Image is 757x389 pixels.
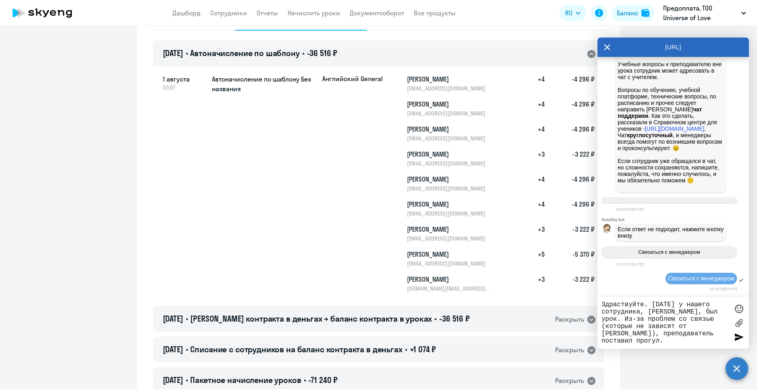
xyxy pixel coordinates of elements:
[545,274,595,292] h5: -3 222 ₽
[565,8,572,18] span: RU
[519,174,545,192] h5: +4
[519,199,545,217] h5: +4
[163,375,183,385] span: [DATE]
[545,124,595,142] h5: -4 296 ₽
[407,235,490,242] p: [EMAIL_ADDRESS][DOMAIN_NAME]
[304,375,306,385] span: •
[163,74,205,84] span: 1 августа
[407,160,490,167] p: [EMAIL_ADDRESS][DOMAIN_NAME]
[668,275,734,282] span: Связаться с менеджером
[407,124,490,134] h5: [PERSON_NAME]
[405,344,407,354] span: •
[407,285,490,292] p: [DOMAIN_NAME][EMAIL_ADDRESS][DOMAIN_NAME]
[186,344,188,354] span: •
[601,217,749,222] div: Autofaq bot
[616,207,644,211] time: 19:20:37[DATE]
[407,260,490,267] p: [EMAIL_ADDRESS][DOMAIN_NAME]
[616,262,644,266] time: 19:20:37[DATE]
[186,48,188,58] span: •
[407,224,490,234] h5: [PERSON_NAME]
[519,149,545,167] h5: +3
[618,35,724,190] p: В личном кабинете учеников есть Учебные вопросы к преподавателю вне урока сотрудник может адресов...
[190,375,301,385] span: Пакетное начисление уроков
[163,344,183,354] span: [DATE]
[709,287,737,291] time: 19:20:39[DATE]
[407,249,490,259] h5: [PERSON_NAME]
[545,224,595,242] h5: -3 222 ₽
[555,314,584,324] div: Раскрыть
[601,301,729,345] textarea: Здраствуйте. [DATE] у нашего сотрудника, [PERSON_NAME], был урок. Из-за проблем со связью (которы...
[407,110,490,117] p: [EMAIL_ADDRESS][DOMAIN_NAME]
[434,314,437,324] span: •
[519,124,545,142] h5: +4
[172,9,201,17] a: Дашборд
[602,224,612,236] img: bot avatar
[190,314,432,324] span: [PERSON_NAME] контракта в деньгах → баланс контракта в уроках
[407,210,490,217] p: [EMAIL_ADDRESS][DOMAIN_NAME]
[617,8,638,18] div: Баланс
[308,375,338,385] span: -71 240 ₽
[407,199,490,209] h5: [PERSON_NAME]
[560,5,586,21] button: RU
[257,9,278,17] a: Отчеты
[407,185,490,192] p: [EMAIL_ADDRESS][DOMAIN_NAME]
[519,274,545,292] h5: +3
[545,249,595,267] h5: -5 370 ₽
[545,74,595,92] h5: -4 296 ₽
[601,246,737,258] button: Связаться с менеджером
[307,48,338,58] span: -36 516 ₽
[519,249,545,267] h5: +5
[407,274,490,284] h5: [PERSON_NAME]
[555,376,584,386] div: Раскрыть
[545,199,595,217] h5: -4 296 ₽
[545,174,595,192] h5: -4 296 ₽
[519,99,545,117] h5: +4
[190,48,299,58] span: Автоначисление по шаблону
[163,314,183,324] span: [DATE]
[555,345,584,355] div: Раскрыть
[519,74,545,92] h5: +4
[163,84,205,91] span: 03:57
[407,74,490,84] h5: [PERSON_NAME]
[186,314,188,324] span: •
[288,9,340,17] a: Начислить уроки
[663,3,738,23] p: Предоплата, ТОО Universe of Love (Универсе оф лове)
[439,314,470,324] span: -36 516 ₽
[618,106,703,119] strong: чат поддержки
[638,249,700,255] span: Связаться с менеджером
[407,135,490,142] p: [EMAIL_ADDRESS][DOMAIN_NAME]
[645,125,705,132] a: [URL][DOMAIN_NAME]
[407,149,490,159] h5: [PERSON_NAME]
[190,344,402,354] span: Списание с сотрудников на баланс контракта в деньгах
[627,132,672,138] strong: круглосуточный
[414,9,456,17] a: Все продукты
[186,375,188,385] span: •
[407,85,490,92] p: [EMAIL_ADDRESS][DOMAIN_NAME]
[407,174,490,184] h5: [PERSON_NAME]
[612,5,654,21] button: Балансbalance
[163,48,183,58] span: [DATE]
[302,48,305,58] span: •
[410,344,436,354] span: +1 074 ₽
[212,74,316,94] h5: Автоначисление по шаблону Без названия
[350,9,404,17] a: Документооборот
[407,99,490,109] h5: [PERSON_NAME]
[641,9,649,17] img: balance
[545,99,595,117] h5: -4 296 ₽
[322,74,383,83] p: Английский General
[659,3,750,23] button: Предоплата, ТОО Universe of Love (Универсе оф лове)
[618,226,725,239] span: Если ответ не подходит, нажмите кнопку внизу
[519,224,545,242] h5: +3
[545,149,595,167] h5: -3 222 ₽
[733,317,745,329] label: Лимит 10 файлов
[210,9,247,17] a: Сотрудники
